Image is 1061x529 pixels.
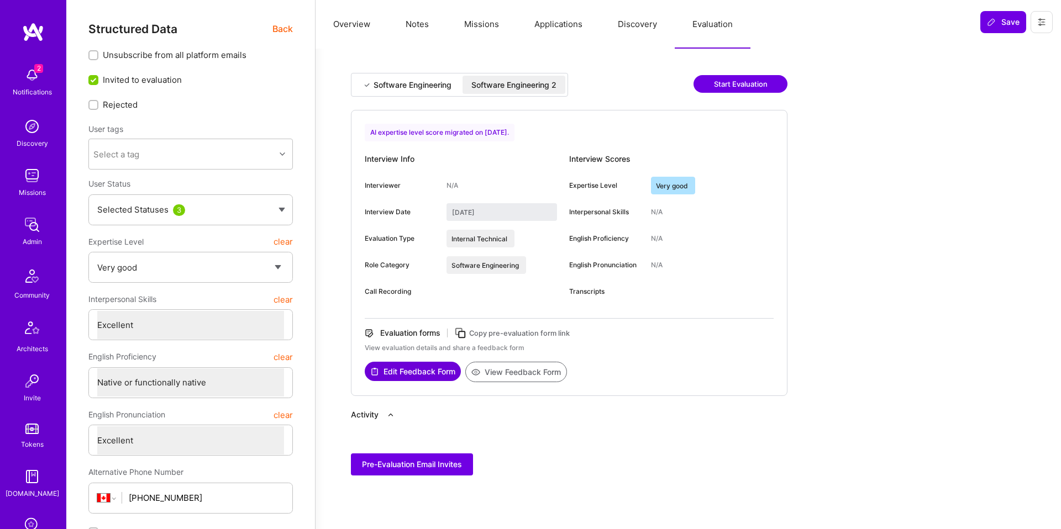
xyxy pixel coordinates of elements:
[365,343,774,353] div: View evaluation details and share a feedback form
[17,137,48,149] div: Discovery
[88,467,183,477] span: Alternative Phone Number
[651,234,663,244] div: N/A
[351,409,379,420] div: Activity
[569,181,642,191] div: Expertise Level
[365,362,461,381] button: Edit Feedback Form
[365,234,438,244] div: Evaluation Type
[380,327,440,338] div: Evaluation forms
[365,287,438,297] div: Call Recording
[88,124,123,134] label: User tags
[374,80,451,91] div: Software Engineering
[365,124,514,141] div: AI expertise level score migrated on [DATE].
[454,327,467,340] i: icon Copy
[19,316,45,343] img: Architects
[21,438,44,450] div: Tokens
[21,465,43,488] img: guide book
[569,150,774,168] div: Interview Scores
[987,17,1020,28] span: Save
[465,362,567,382] button: View Feedback Form
[274,289,293,309] button: clear
[365,207,438,217] div: Interview Date
[88,232,144,252] span: Expertise Level
[19,187,46,198] div: Missions
[471,80,556,91] div: Software Engineering 2
[103,49,246,61] span: Unsubscribe from all platform emails
[97,204,169,215] span: Selected Statuses
[19,263,45,289] img: Community
[22,22,44,42] img: logo
[365,260,438,270] div: Role Category
[274,347,293,367] button: clear
[274,232,293,252] button: clear
[279,208,285,212] img: caret
[14,289,50,301] div: Community
[569,260,642,270] div: English Pronunciation
[93,149,139,160] div: Select a tag
[569,287,642,297] div: Transcripts
[88,289,156,309] span: Interpersonal Skills
[129,484,284,512] input: +1 (000) 000-0000
[569,234,642,244] div: English Proficiency
[651,207,663,217] div: N/A
[13,86,52,98] div: Notifications
[88,347,156,367] span: English Proficiency
[24,392,41,404] div: Invite
[365,150,569,168] div: Interview Info
[25,424,39,434] img: tokens
[88,22,177,36] span: Structured Data
[17,343,48,355] div: Architects
[280,151,285,157] i: icon Chevron
[365,181,438,191] div: Interviewer
[88,179,130,188] span: User Status
[651,260,663,270] div: N/A
[21,214,43,236] img: admin teamwork
[447,181,458,191] div: N/A
[34,64,43,73] span: 2
[980,11,1026,33] button: Save
[469,327,570,339] div: Copy pre-evaluation form link
[272,22,293,36] span: Back
[103,99,138,110] span: Rejected
[173,204,185,216] div: 3
[21,370,43,392] img: Invite
[351,453,473,475] button: Pre-Evaluation Email Invites
[274,405,293,425] button: clear
[365,362,461,382] a: Edit Feedback Form
[23,236,42,247] div: Admin
[569,207,642,217] div: Interpersonal Skills
[103,74,182,86] span: Invited to evaluation
[694,75,787,93] button: Start Evaluation
[6,488,59,499] div: [DOMAIN_NAME]
[21,165,43,187] img: teamwork
[362,459,462,470] span: Pre-Evaluation Email Invites
[88,405,165,425] span: English Pronunciation
[21,64,43,86] img: bell
[21,115,43,137] img: discovery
